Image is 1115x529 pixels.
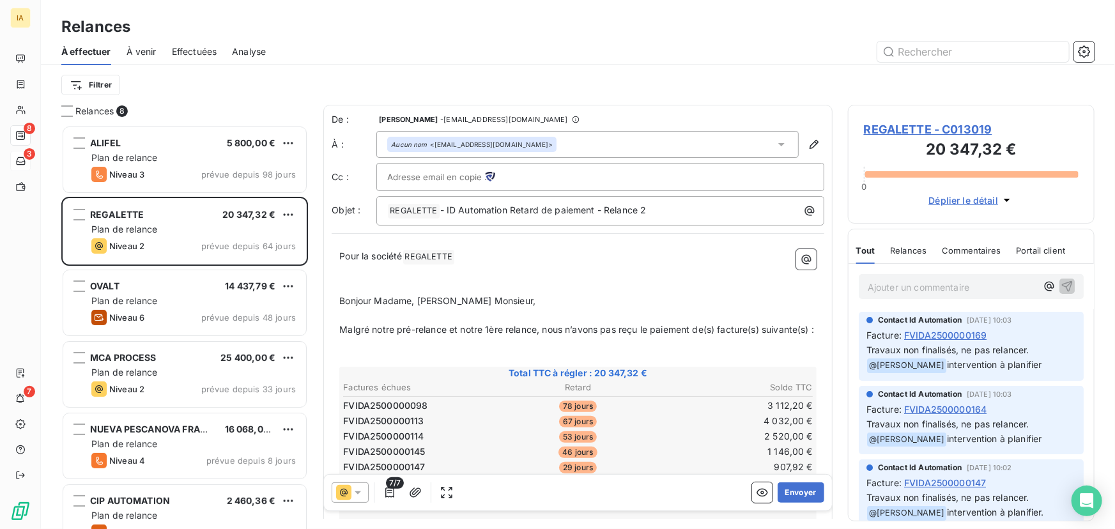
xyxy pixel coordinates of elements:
[339,250,402,261] span: Pour la société
[91,438,157,449] span: Plan de relance
[90,209,144,220] span: REGALETTE
[343,461,425,473] span: FVIDA2500000147
[657,414,813,428] td: 4 032,00 €
[91,152,157,163] span: Plan de relance
[109,456,145,466] span: Niveau 4
[904,476,986,489] span: FVIDA2500000147
[1016,245,1065,256] span: Portail client
[391,140,427,149] em: Aucun nom
[866,476,902,489] span: Facture :
[332,171,376,183] label: Cc :
[929,194,999,207] span: Déplier le détail
[10,501,31,521] img: Logo LeanPay
[24,123,35,134] span: 8
[116,105,128,117] span: 8
[24,386,35,397] span: 7
[341,367,815,379] span: Total TTC à régler : 20 347,32 €
[403,250,454,264] span: REGALETTE
[342,381,498,394] th: Factures échues
[10,8,31,28] div: IA
[109,241,144,251] span: Niveau 2
[440,204,647,215] span: - ID Automation Retard de paiement - Relance 2
[343,430,424,443] span: FVIDA2500000114
[201,169,296,180] span: prévue depuis 98 jours
[657,381,813,394] th: Solde TTC
[227,495,276,506] span: 2 460,36 €
[657,445,813,459] td: 1 146,00 €
[867,433,946,447] span: @ [PERSON_NAME]
[91,510,157,521] span: Plan de relance
[877,42,1069,62] input: Rechercher
[890,245,927,256] span: Relances
[332,138,376,151] label: À :
[862,181,867,192] span: 0
[967,390,1012,398] span: [DATE] 10:03
[343,399,427,412] span: FVIDA2500000098
[866,402,902,416] span: Facture :
[904,328,987,342] span: FVIDA2500000169
[866,492,1029,503] span: Travaux non finalisés, ne pas relancer.
[90,352,157,363] span: MCA PROCESS
[942,245,1001,256] span: Commentaires
[878,314,962,326] span: Contact Id Automation
[440,116,567,123] span: - [EMAIL_ADDRESS][DOMAIN_NAME]
[227,137,276,148] span: 5 800,00 €
[559,462,597,473] span: 29 jours
[201,312,296,323] span: prévue depuis 48 jours
[657,460,813,474] td: 907,92 €
[864,138,1079,164] h3: 20 347,32 €
[866,344,1029,355] span: Travaux non finalisés, ne pas relancer.
[559,401,597,412] span: 78 jours
[386,477,404,489] span: 7/7
[332,204,360,215] span: Objet :
[109,169,144,180] span: Niveau 3
[559,416,597,427] span: 67 jours
[61,125,308,529] div: grid
[75,105,114,118] span: Relances
[24,148,35,160] span: 3
[109,384,144,394] span: Niveau 2
[172,45,217,58] span: Effectuées
[343,415,424,427] span: FVIDA2500000113
[866,328,902,342] span: Facture :
[867,506,946,521] span: @ [PERSON_NAME]
[90,137,121,148] span: ALIFEL
[339,324,814,335] span: Malgré notre pré-relance et notre 1ère relance, nous n’avons pas reçu le paiement de(s) facture(s...
[391,140,553,149] div: <[EMAIL_ADDRESS][DOMAIN_NAME]>
[558,447,597,458] span: 46 jours
[332,113,376,126] span: De :
[878,462,962,473] span: Contact Id Automation
[127,45,157,58] span: À venir
[109,312,144,323] span: Niveau 6
[225,424,278,434] span: 16 068,00 €
[864,121,1079,138] span: REGALETTE - C013019
[91,367,157,378] span: Plan de relance
[500,381,656,394] th: Retard
[388,204,439,218] span: REGALETTE
[1072,486,1102,516] div: Open Intercom Messenger
[90,280,119,291] span: OVALT
[90,424,219,434] span: NUEVA PESCANOVA FRANCE
[61,15,130,38] h3: Relances
[91,224,157,234] span: Plan de relance
[379,116,438,123] span: [PERSON_NAME]
[866,418,1029,429] span: Travaux non finalisés, ne pas relancer.
[201,241,296,251] span: prévue depuis 64 jours
[91,295,157,306] span: Plan de relance
[867,358,946,373] span: @ [PERSON_NAME]
[878,388,962,400] span: Contact Id Automation
[856,245,875,256] span: Tout
[387,167,525,187] input: Adresse email en copie ...
[967,316,1012,324] span: [DATE] 10:03
[220,352,275,363] span: 25 400,00 €
[222,209,275,220] span: 20 347,32 €
[90,495,170,506] span: CIP AUTOMATION
[947,433,1042,444] span: intervention à planifier
[343,445,425,458] span: FVIDA2500000145
[232,45,266,58] span: Analyse
[61,75,120,95] button: Filtrer
[925,193,1018,208] button: Déplier le détail
[559,431,597,443] span: 53 jours
[947,359,1042,370] span: intervention à planifier
[339,295,535,306] span: Bonjour Madame, [PERSON_NAME] Monsieur,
